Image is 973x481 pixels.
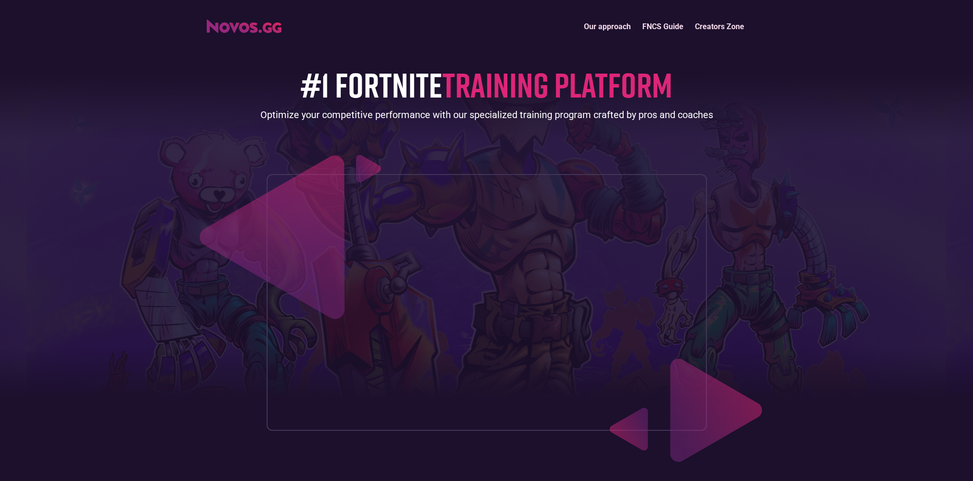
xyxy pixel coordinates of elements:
h1: #1 FORTNITE [301,66,672,103]
a: home [207,16,281,33]
a: Creators Zone [689,16,750,37]
span: TRAINING PLATFORM [442,64,672,105]
div: Optimize your competitive performance with our specialized training program crafted by pros and c... [260,108,713,121]
a: FNCS Guide [637,16,689,37]
iframe: Increase your placement in 14 days (Novos.gg) [275,182,699,422]
a: Our approach [578,16,637,37]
